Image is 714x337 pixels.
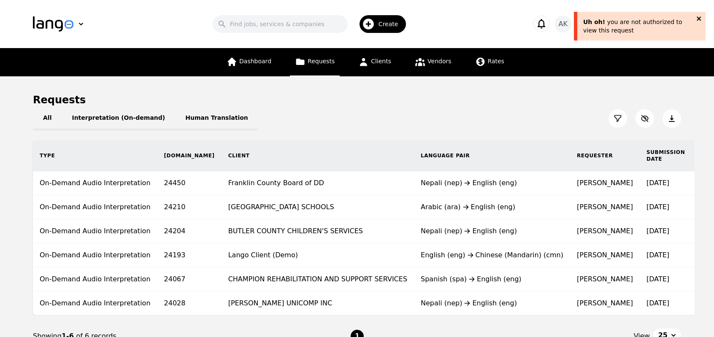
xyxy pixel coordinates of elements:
div: Nepali (nep) English (eng) [421,226,563,236]
td: On-Demand Audio Interpretation [33,195,157,219]
input: Find jobs, services & companies [213,15,348,33]
button: Interpretation (On-demand) [62,107,175,130]
span: Clients [371,58,391,65]
time: [DATE] [646,275,669,283]
span: Uh oh! [583,19,605,25]
span: Create [379,20,404,28]
span: Dashboard [239,58,271,65]
td: On-Demand Audio Interpretation [33,219,157,243]
td: [PERSON_NAME] [570,219,640,243]
th: Language Pair [414,140,570,171]
button: Customize Column View [636,109,654,128]
button: Export Jobs [663,109,681,128]
th: Requester [570,140,640,171]
td: On-Demand Audio Interpretation [33,243,157,267]
td: On-Demand Audio Interpretation [33,171,157,195]
button: close [696,15,702,22]
td: On-Demand Audio Interpretation [33,267,157,291]
td: BUTLER COUNTY CHILDREN'S SERVICES [222,219,414,243]
td: 24193 [157,243,222,267]
time: [DATE] [646,299,669,307]
button: Filter [609,109,627,128]
button: All [33,107,62,130]
td: 24028 [157,291,222,315]
a: Rates [470,48,509,76]
div: Nepali (nep) English (eng) [421,298,563,308]
a: Dashboard [222,48,276,76]
th: Submission Date [640,140,692,171]
td: [PERSON_NAME] UNICOMP INC [222,291,414,315]
a: Requests [290,48,340,76]
div: Nepali (nep) English (eng) [421,178,563,188]
td: 24450 [157,171,222,195]
a: Clients [353,48,396,76]
td: [PERSON_NAME] [570,267,640,291]
button: AK[PERSON_NAME]Medilinguastix Language Solutions [554,16,681,32]
td: [PERSON_NAME] [570,171,640,195]
time: [DATE] [646,179,669,187]
span: Requests [308,58,335,65]
th: [DOMAIN_NAME] [157,140,222,171]
th: Type [33,140,157,171]
td: CHAMPION REHABILITATION AND SUPPORT SERVICES [222,267,414,291]
img: Logo [33,16,73,32]
td: [PERSON_NAME] [570,195,640,219]
span: Rates [488,58,504,65]
div: you are not authorized to view this request [583,18,694,35]
td: 24204 [157,219,222,243]
td: [PERSON_NAME] [570,291,640,315]
time: [DATE] [646,251,669,259]
div: Spanish (spa) English (eng) [421,274,563,284]
td: 24210 [157,195,222,219]
td: [GEOGRAPHIC_DATA] SCHOOLS [222,195,414,219]
time: [DATE] [646,227,669,235]
td: Lango Client (Demo) [222,243,414,267]
div: English (eng) Chinese (Mandarin) (cmn) [421,250,563,260]
td: Franklin County Board of DD [222,171,414,195]
button: Human Translation [175,107,258,130]
span: Vendors [427,58,451,65]
time: [DATE] [646,203,669,211]
a: Vendors [410,48,456,76]
button: Create [348,12,411,36]
h1: Requests [33,93,86,107]
td: [PERSON_NAME] [570,243,640,267]
div: Arabic (ara) English (eng) [421,202,563,212]
span: AK [559,19,568,29]
th: Client [222,140,414,171]
td: On-Demand Audio Interpretation [33,291,157,315]
td: 24067 [157,267,222,291]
